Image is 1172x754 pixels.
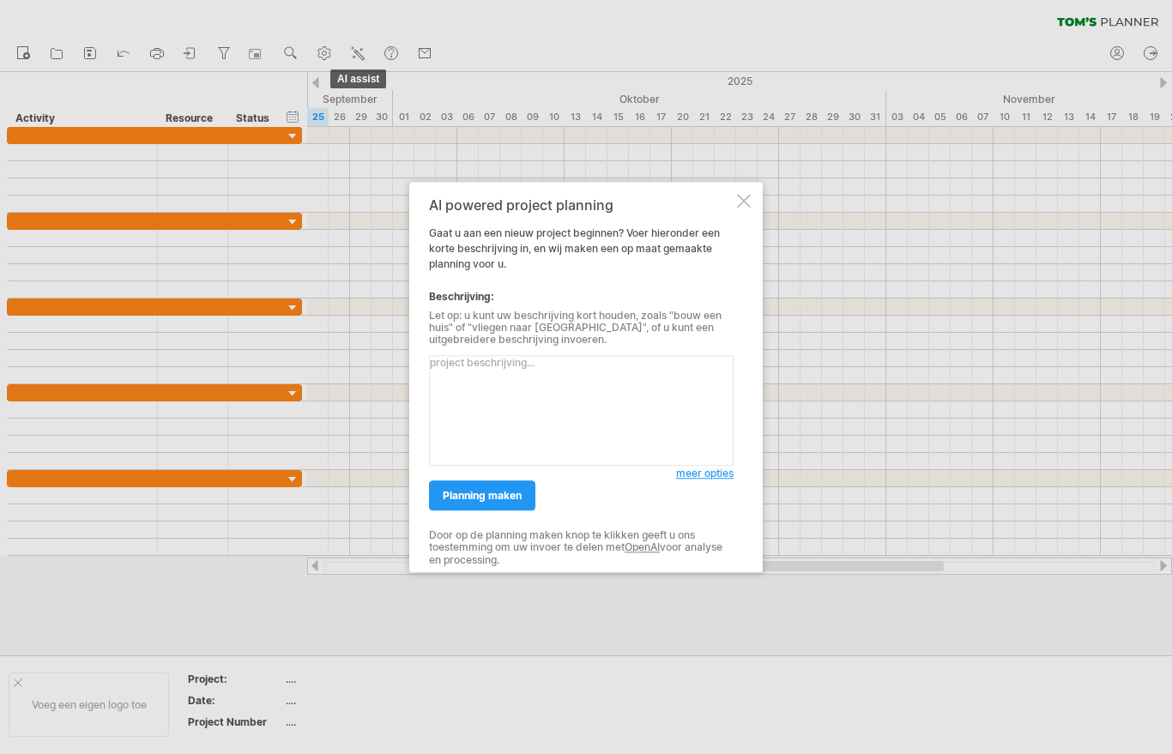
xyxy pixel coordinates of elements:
[429,197,734,213] div: AI powered project planning
[429,480,535,510] a: planning maken
[429,289,734,305] div: Beschrijving:
[443,489,522,502] span: planning maken
[625,540,660,553] a: OpenAI
[429,310,734,347] div: Let op: u kunt uw beschrijving kort houden, zoals "bouw een huis" of "vliegen naar [GEOGRAPHIC_DA...
[429,529,734,566] div: Door op de planning maken knop te klikken geeft u ons toestemming om uw invoer te delen met voor ...
[676,467,734,480] span: meer opties
[676,466,734,481] a: meer opties
[429,197,734,557] div: Gaat u aan een nieuw project beginnen? Voer hieronder een korte beschrijving in, en wij maken een...
[330,69,386,88] span: AI assist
